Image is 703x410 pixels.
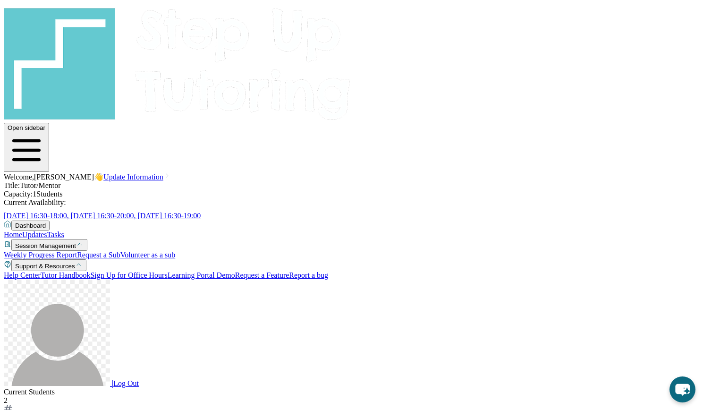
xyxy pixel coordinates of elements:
a: [DATE] 16:30-18:00, [DATE] 16:30-20:00, [DATE] 16:30-19:00 [4,212,212,220]
span: 1 Students [33,190,62,198]
span: Log Out [113,379,139,387]
img: logo [4,4,351,121]
button: Open sidebar [4,123,49,172]
a: Home [4,231,22,239]
a: |Log Out [4,379,139,387]
span: Tutor/Mentor [20,181,61,189]
span: Title: [4,181,20,189]
div: 2 [4,396,699,405]
button: chat-button [669,376,695,402]
span: | [112,379,113,387]
a: Update Information [103,173,171,181]
a: Updates [22,231,47,239]
span: Current Availability: [4,198,66,206]
a: Help Center [4,271,41,279]
a: Report a bug [289,271,328,279]
a: Sign Up for Office Hours [90,271,167,279]
span: [DATE] 16:30-18:00, [DATE] 16:30-20:00, [DATE] 16:30-19:00 [4,212,201,220]
a: Volunteer as a sub [120,251,176,259]
a: Learning Portal Demo [168,271,235,279]
div: Current Students [4,388,699,396]
a: Tutor Handbook [41,271,91,279]
img: user-img [4,280,110,386]
span: Dashboard [15,222,46,229]
a: Request a Sub [77,251,120,259]
a: Weekly Progress Report [4,251,77,259]
span: Support & Resources [15,263,75,270]
span: Session Management [15,242,76,249]
a: Request a Feature [235,271,289,279]
button: Session Management [11,239,87,251]
span: Capacity: [4,190,33,198]
a: Tasks [47,231,64,239]
button: Support & Resources [11,259,86,271]
img: Chevron Right [163,172,171,179]
span: Welcome, [PERSON_NAME] 👋 [4,173,103,181]
span: Open sidebar [8,124,45,131]
button: Dashboard [11,221,50,231]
